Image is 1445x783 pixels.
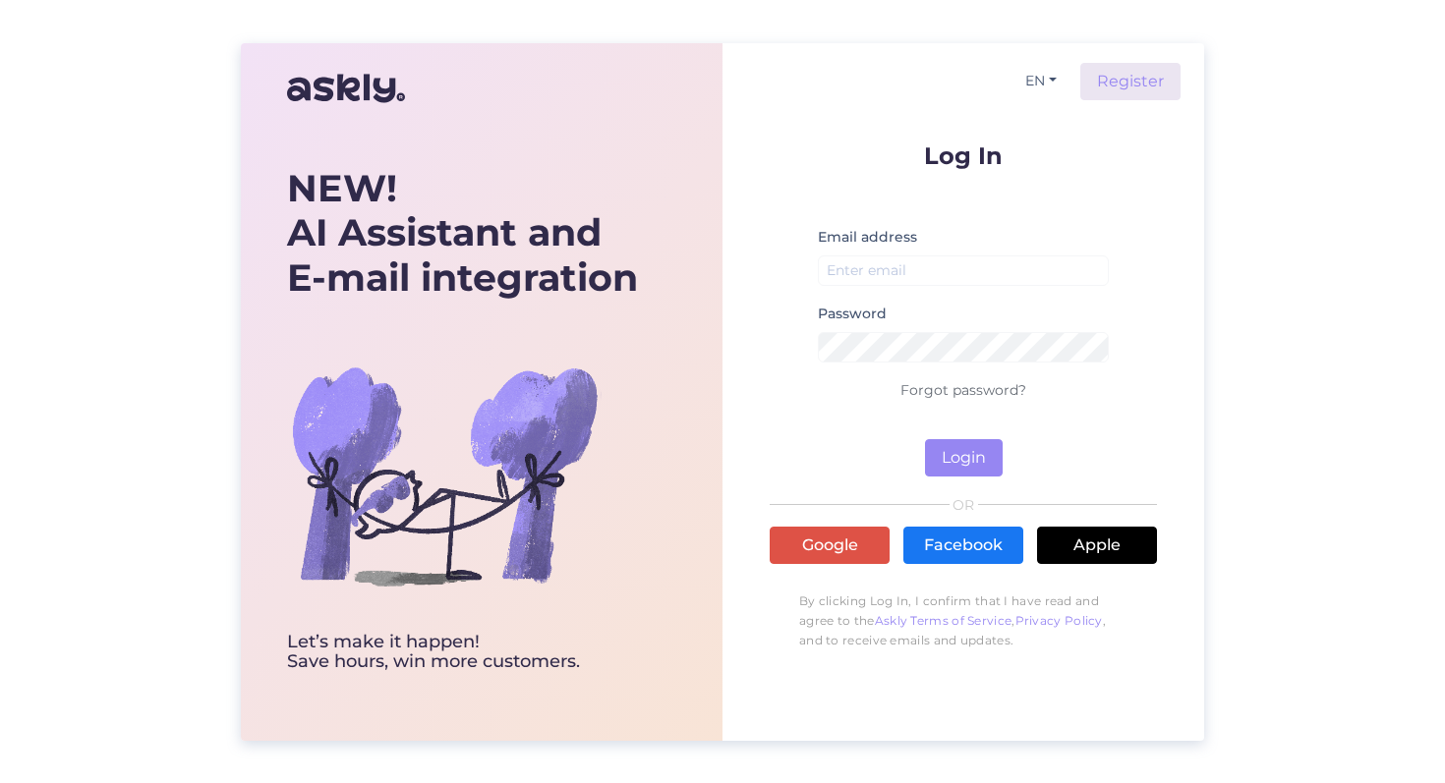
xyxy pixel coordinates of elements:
img: Askly [287,65,405,112]
div: AI Assistant and E-mail integration [287,166,638,301]
p: By clicking Log In, I confirm that I have read and agree to the , , and to receive emails and upd... [770,582,1157,660]
label: Email address [818,227,917,248]
a: Apple [1037,527,1157,564]
label: Password [818,304,887,324]
input: Enter email [818,255,1109,286]
a: Askly Terms of Service [875,613,1012,628]
p: Log In [770,143,1157,168]
a: Facebook [903,527,1023,564]
a: Privacy Policy [1015,613,1103,628]
a: Forgot password? [900,381,1026,399]
button: Login [925,439,1003,476]
span: OR [950,498,978,512]
div: Let’s make it happen! Save hours, win more customers. [287,633,638,672]
button: EN [1017,67,1065,95]
a: Google [770,527,890,564]
b: NEW! [287,165,397,211]
a: Register [1080,63,1181,100]
img: bg-askly [287,318,602,633]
